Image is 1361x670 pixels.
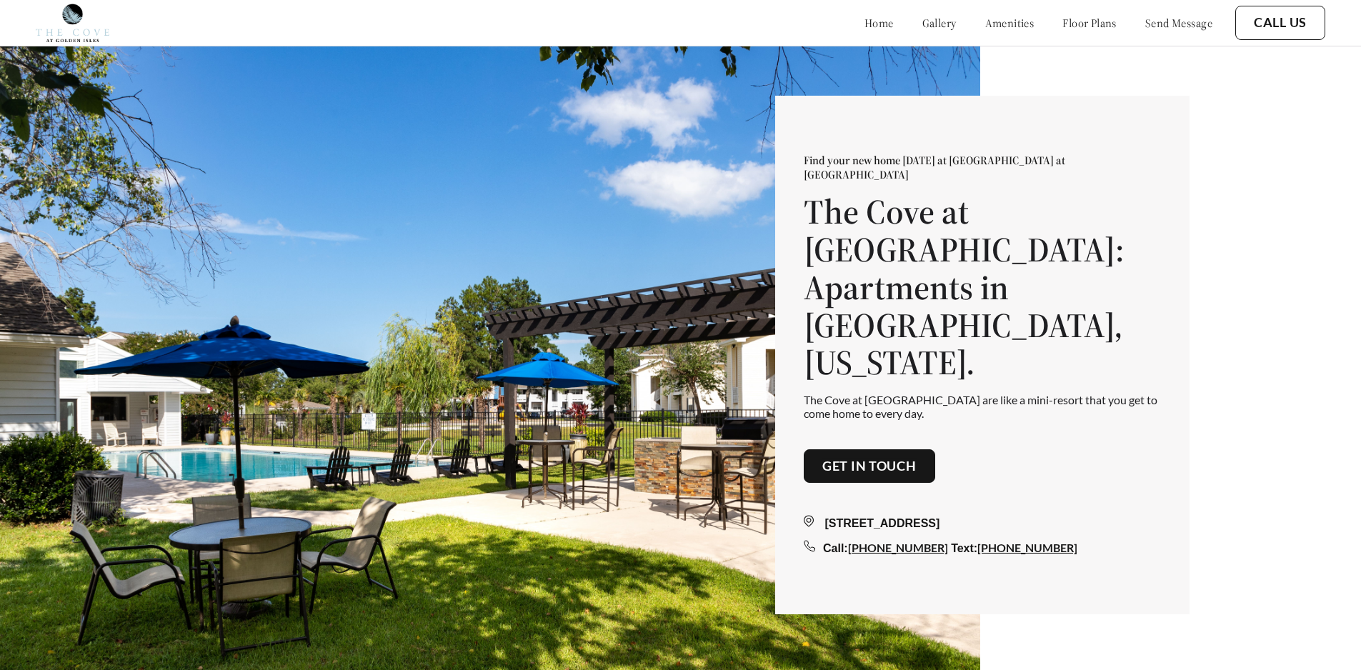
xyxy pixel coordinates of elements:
[1062,16,1117,30] a: floor plans
[977,541,1077,554] a: [PHONE_NUMBER]
[864,16,894,30] a: home
[823,542,848,554] span: Call:
[1145,16,1212,30] a: send message
[848,541,948,554] a: [PHONE_NUMBER]
[804,393,1161,420] p: The Cove at [GEOGRAPHIC_DATA] are like a mini-resort that you get to come home to every day.
[985,16,1035,30] a: amenities
[804,153,1161,181] p: Find your new home [DATE] at [GEOGRAPHIC_DATA] at [GEOGRAPHIC_DATA]
[1254,15,1307,31] a: Call Us
[804,193,1161,381] h1: The Cove at [GEOGRAPHIC_DATA]: Apartments in [GEOGRAPHIC_DATA], [US_STATE].
[1235,6,1325,40] button: Call Us
[922,16,957,30] a: gallery
[951,542,977,554] span: Text:
[822,459,917,474] a: Get in touch
[804,449,935,484] button: Get in touch
[36,4,109,42] img: Company logo
[804,515,1161,532] div: [STREET_ADDRESS]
